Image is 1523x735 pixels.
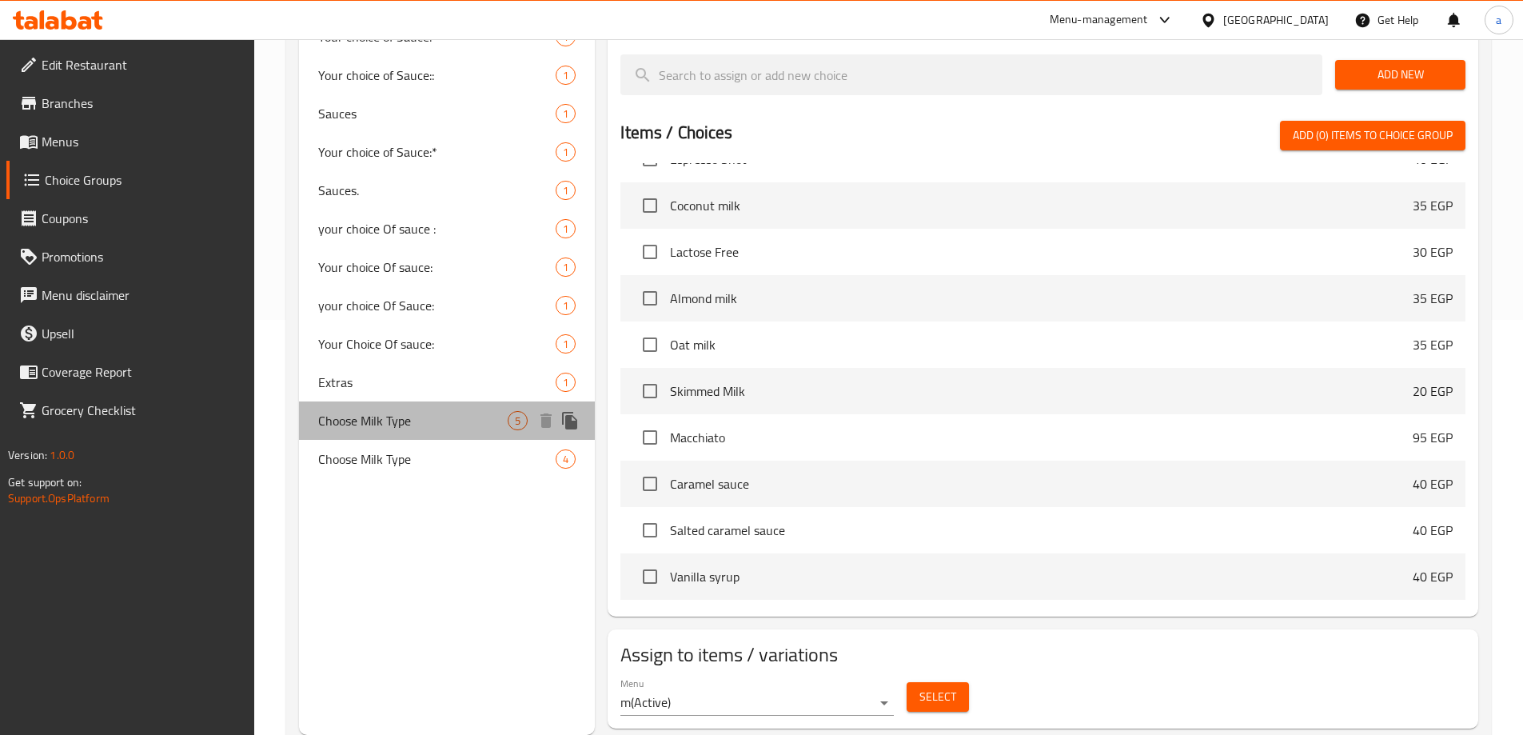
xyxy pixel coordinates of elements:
a: Choice Groups [6,161,254,199]
div: Choices [556,373,576,392]
button: Select [907,682,969,712]
p: 40 EGP [1413,150,1453,169]
span: Oat milk [670,335,1413,354]
div: Choices [556,449,576,469]
button: Add (0) items to choice group [1280,121,1465,150]
div: Choices [556,334,576,354]
div: [GEOGRAPHIC_DATA] [1223,11,1329,29]
span: Grocery Checklist [42,401,241,420]
button: Add New [1335,60,1465,90]
span: Add New [1348,65,1453,85]
div: Choices [556,142,576,162]
span: Vanilla syrup [670,567,1413,586]
span: Almond milk [670,289,1413,308]
button: duplicate [558,409,582,433]
div: Your Choice Of sauce:1 [299,325,596,363]
span: Version: [8,445,47,465]
span: Select choice [633,513,667,547]
p: 35 EGP [1413,335,1453,354]
div: Choices [556,66,576,85]
div: Choices [556,219,576,238]
a: Coverage Report [6,353,254,391]
span: Coconut milk [670,196,1413,215]
span: Select [919,687,956,707]
span: Choose Milk Type [318,411,508,430]
p: 40 EGP [1413,567,1453,586]
span: Your choice of Sauce:* [318,27,556,46]
div: your choice Of sauce :1 [299,210,596,248]
a: Branches [6,84,254,122]
span: 1 [556,337,575,352]
span: Sauces. [318,181,556,200]
span: Extras [318,373,556,392]
span: Select choice [633,560,667,593]
span: Promotions [42,247,241,266]
div: Your choice Of sauce:1 [299,248,596,286]
a: Promotions [6,238,254,276]
span: Select choice [633,374,667,408]
button: delete [534,409,558,433]
div: Choices [508,411,528,430]
span: 1 [556,145,575,160]
span: Espresso Shot [670,150,1413,169]
span: Coupons [42,209,241,228]
div: Sauces1 [299,94,596,133]
div: Choices [556,181,576,200]
span: Lactose Free [670,242,1413,262]
span: Coverage Report [42,362,241,381]
h2: Assign to items / variations [620,642,1465,668]
span: Your choice of Sauce:: [318,66,556,85]
label: Menu [620,679,644,689]
span: Menus [42,132,241,151]
span: a [1496,11,1501,29]
span: 4 [556,452,575,467]
p: 35 EGP [1413,196,1453,215]
span: 1.0.0 [50,445,74,465]
div: Menu-management [1050,10,1148,30]
div: Your choice of Sauce::1 [299,56,596,94]
a: Menu disclaimer [6,276,254,314]
a: Grocery Checklist [6,391,254,429]
span: Choose Milk Type [318,449,556,469]
span: Select choice [633,235,667,269]
input: search [620,54,1322,95]
span: Your Choice Of sauce: [318,334,556,354]
span: 1 [556,106,575,122]
p: 30 EGP [1413,242,1453,262]
p: 35 EGP [1413,289,1453,308]
div: Choices [556,258,576,277]
p: 20 EGP [1413,381,1453,401]
div: your choice Of Sauce:1 [299,286,596,325]
span: Your choice Of sauce: [318,258,556,277]
div: Choices [556,296,576,315]
div: Choices [556,104,576,123]
span: Select choice [633,282,667,315]
a: Support.OpsPlatform [8,488,110,509]
span: Menu disclaimer [42,286,241,305]
span: Choice Groups [45,170,241,190]
div: Choose Milk Type5deleteduplicate [299,401,596,440]
div: Choose Milk Type4 [299,440,596,478]
span: Caramel sauce [670,474,1413,493]
span: 5 [508,413,527,429]
span: 1 [556,298,575,314]
span: Sauces [318,104,556,123]
p: 40 EGP [1413,474,1453,493]
span: 1 [556,260,575,275]
p: 40 EGP [1413,521,1453,540]
span: Select choice [633,467,667,501]
span: Your choice of Sauce:* [318,142,556,162]
span: Select choice [633,189,667,222]
p: 95 EGP [1413,428,1453,447]
span: Upsell [42,324,241,343]
span: 1 [556,375,575,390]
div: Your choice of Sauce:*1 [299,133,596,171]
span: 1 [556,183,575,198]
h2: Items / Choices [620,121,732,145]
span: Salted caramel sauce [670,521,1413,540]
span: Branches [42,94,241,113]
div: m(Active) [620,690,894,716]
a: Coupons [6,199,254,238]
span: your choice Of sauce : [318,219,556,238]
a: Upsell [6,314,254,353]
